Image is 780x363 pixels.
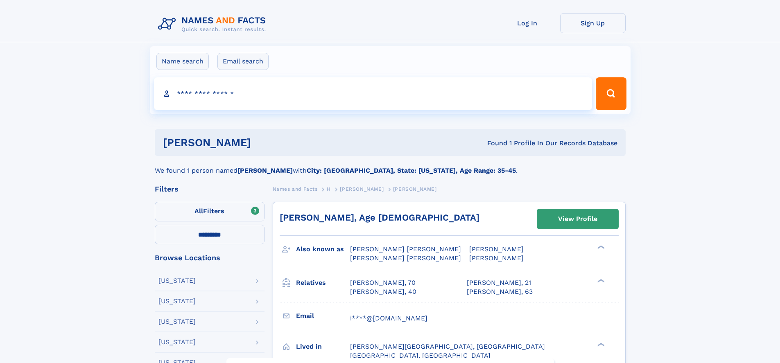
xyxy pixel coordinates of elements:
h3: Email [296,309,350,323]
a: Sign Up [560,13,626,33]
a: [PERSON_NAME], 40 [350,287,416,296]
label: Email search [217,53,269,70]
h3: Also known as [296,242,350,256]
span: [PERSON_NAME] [PERSON_NAME] [350,245,461,253]
span: [PERSON_NAME] [469,254,524,262]
label: Name search [156,53,209,70]
div: [US_STATE] [158,277,196,284]
a: [PERSON_NAME], Age [DEMOGRAPHIC_DATA] [280,212,479,223]
span: H [327,186,331,192]
a: [PERSON_NAME], 21 [467,278,531,287]
label: Filters [155,202,265,221]
div: [US_STATE] [158,339,196,345]
span: [PERSON_NAME][GEOGRAPHIC_DATA], [GEOGRAPHIC_DATA] [350,343,545,350]
h1: [PERSON_NAME] [163,138,369,148]
span: [GEOGRAPHIC_DATA], [GEOGRAPHIC_DATA] [350,352,491,359]
h3: Relatives [296,276,350,290]
a: [PERSON_NAME] [340,184,384,194]
b: [PERSON_NAME] [237,167,293,174]
a: Names and Facts [273,184,318,194]
div: ❯ [595,245,605,250]
div: [US_STATE] [158,298,196,304]
div: ❯ [595,342,605,347]
img: Logo Names and Facts [155,13,273,35]
button: Search Button [596,77,626,110]
span: [PERSON_NAME] [PERSON_NAME] [350,254,461,262]
b: City: [GEOGRAPHIC_DATA], State: [US_STATE], Age Range: 35-45 [307,167,516,174]
div: View Profile [558,210,597,228]
span: [PERSON_NAME] [469,245,524,253]
a: Log In [495,13,560,33]
span: [PERSON_NAME] [340,186,384,192]
h3: Lived in [296,340,350,354]
input: search input [154,77,592,110]
span: All [194,207,203,215]
div: We found 1 person named with . [155,156,626,176]
a: H [327,184,331,194]
div: ❯ [595,278,605,283]
div: Found 1 Profile In Our Records Database [369,139,617,148]
a: [PERSON_NAME], 70 [350,278,416,287]
div: Filters [155,185,265,193]
a: View Profile [537,209,618,229]
div: Browse Locations [155,254,265,262]
div: [US_STATE] [158,318,196,325]
a: [PERSON_NAME], 63 [467,287,533,296]
span: [PERSON_NAME] [393,186,437,192]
